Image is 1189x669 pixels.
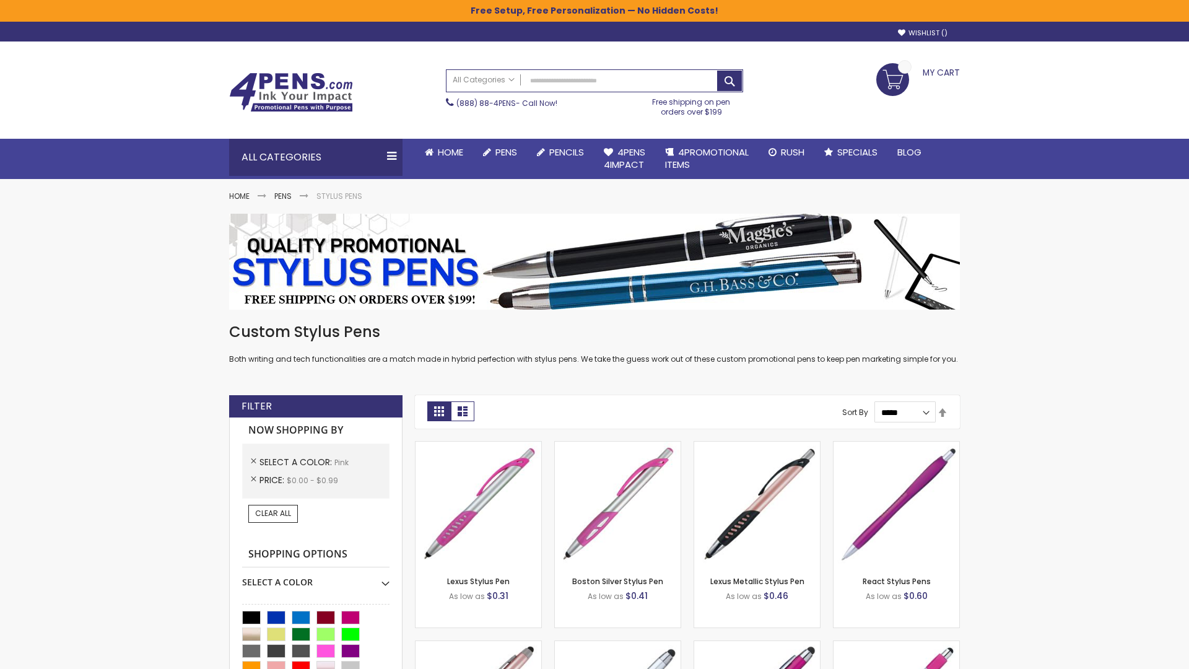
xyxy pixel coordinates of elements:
[274,191,292,201] a: Pens
[904,590,928,602] span: $0.60
[887,139,931,166] a: Blog
[416,441,541,452] a: Lexus Stylus Pen-Pink
[248,505,298,522] a: Clear All
[438,146,463,159] span: Home
[487,590,508,602] span: $0.31
[242,418,390,444] strong: Now Shopping by
[555,441,681,452] a: Boston Silver Stylus Pen-Pink
[242,541,390,568] strong: Shopping Options
[834,442,959,567] img: React Stylus Pens-Pink
[625,590,648,602] span: $0.41
[694,442,820,567] img: Lexus Metallic Stylus Pen-Pink
[259,456,334,468] span: Select A Color
[640,92,744,117] div: Free shipping on pen orders over $199
[259,474,287,486] span: Price
[759,139,814,166] a: Rush
[447,576,510,587] a: Lexus Stylus Pen
[764,590,788,602] span: $0.46
[456,98,557,108] span: - Call Now!
[866,591,902,601] span: As low as
[229,214,960,310] img: Stylus Pens
[242,400,272,413] strong: Filter
[897,146,921,159] span: Blog
[334,457,349,468] span: Pink
[594,139,655,179] a: 4Pens4impact
[781,146,804,159] span: Rush
[416,442,541,567] img: Lexus Stylus Pen-Pink
[694,441,820,452] a: Lexus Metallic Stylus Pen-Pink
[255,508,291,518] span: Clear All
[726,591,762,601] span: As low as
[316,191,362,201] strong: Stylus Pens
[446,70,521,90] a: All Categories
[229,191,250,201] a: Home
[456,98,516,108] a: (888) 88-4PENS
[588,591,624,601] span: As low as
[549,146,584,159] span: Pencils
[814,139,887,166] a: Specials
[665,146,749,171] span: 4PROMOTIONAL ITEMS
[834,641,959,651] a: Pearl Element Stylus Pens-Pink
[427,401,451,421] strong: Grid
[242,567,390,588] div: Select A Color
[694,641,820,651] a: Metallic Cool Grip Stylus Pen-Pink
[527,139,594,166] a: Pencils
[453,75,515,85] span: All Categories
[555,641,681,651] a: Silver Cool Grip Stylus Pen-Pink
[555,442,681,567] img: Boston Silver Stylus Pen-Pink
[604,146,645,171] span: 4Pens 4impact
[229,139,403,176] div: All Categories
[449,591,485,601] span: As low as
[863,576,931,587] a: React Stylus Pens
[229,322,960,365] div: Both writing and tech functionalities are a match made in hybrid perfection with stylus pens. We ...
[287,475,338,486] span: $0.00 - $0.99
[495,146,517,159] span: Pens
[572,576,663,587] a: Boston Silver Stylus Pen
[837,146,878,159] span: Specials
[229,72,353,112] img: 4Pens Custom Pens and Promotional Products
[473,139,527,166] a: Pens
[655,139,759,179] a: 4PROMOTIONALITEMS
[416,641,541,651] a: Lory Metallic Stylus Pen-Pink
[834,441,959,452] a: React Stylus Pens-Pink
[415,139,473,166] a: Home
[229,322,960,342] h1: Custom Stylus Pens
[710,576,804,587] a: Lexus Metallic Stylus Pen
[898,28,947,38] a: Wishlist
[842,407,868,418] label: Sort By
